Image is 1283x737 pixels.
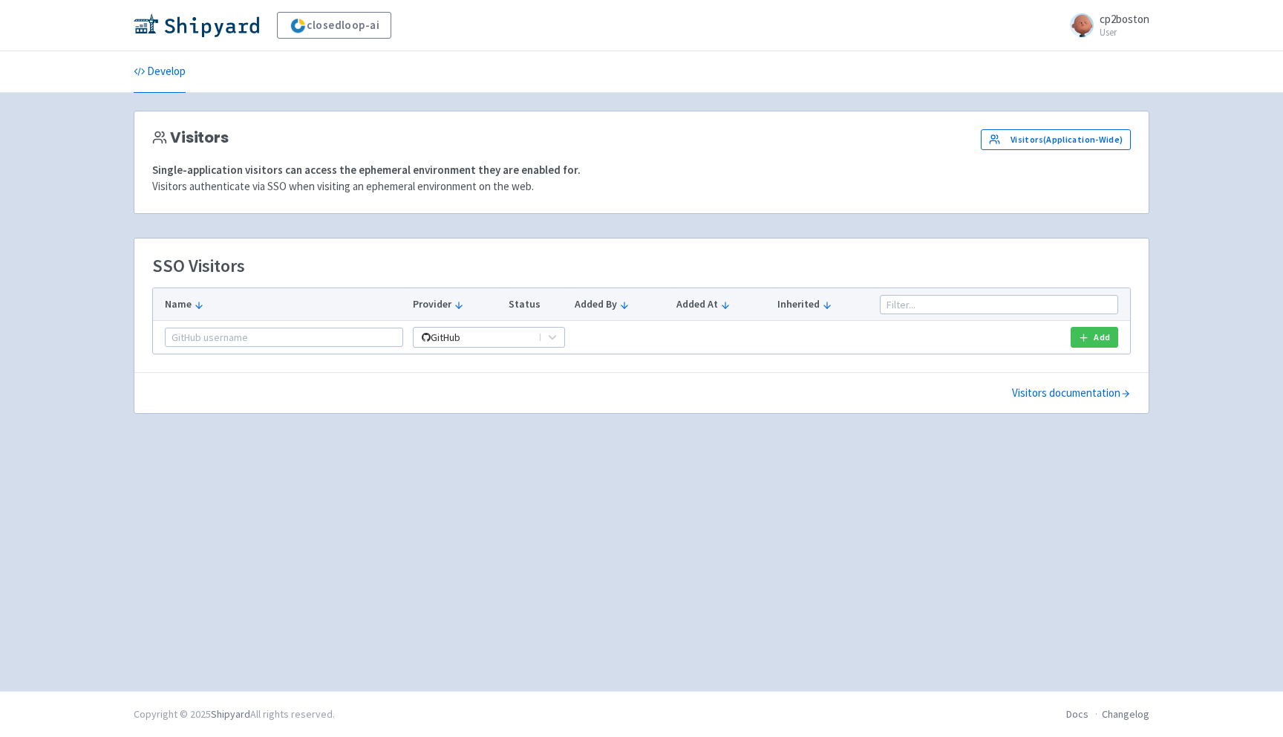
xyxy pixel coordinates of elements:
button: Added By [575,296,667,312]
p: Visitors authenticate via SSO when visiting an ephemeral environment on the web. [152,178,1131,195]
th: Status [504,288,569,321]
button: Name [165,296,403,312]
button: Add [1071,327,1118,348]
img: Shipyard logo [134,13,259,37]
button: Added At [676,296,768,312]
a: Changelog [1102,707,1149,721]
small: User [1100,27,1149,37]
a: closedloop-ai [277,12,391,39]
h3: SSO Visitors [152,256,245,276]
input: GitHub username [165,328,403,347]
a: Docs [1066,707,1088,721]
span: Visitors [170,129,229,146]
button: Inherited [777,296,870,312]
a: Visitors documentation [1012,385,1131,402]
a: Develop [134,51,186,93]
a: cp2boston User [1061,13,1149,37]
input: Filter... [880,295,1118,314]
div: Copyright © 2025 All rights reserved. [134,707,335,722]
button: Visitors(Application-Wide) [981,129,1131,150]
a: Shipyard [211,707,250,721]
button: Provider [413,296,500,312]
span: cp2boston [1100,12,1149,26]
strong: Single-application visitors can access the ephemeral environment they are enabled for. [152,163,581,177]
